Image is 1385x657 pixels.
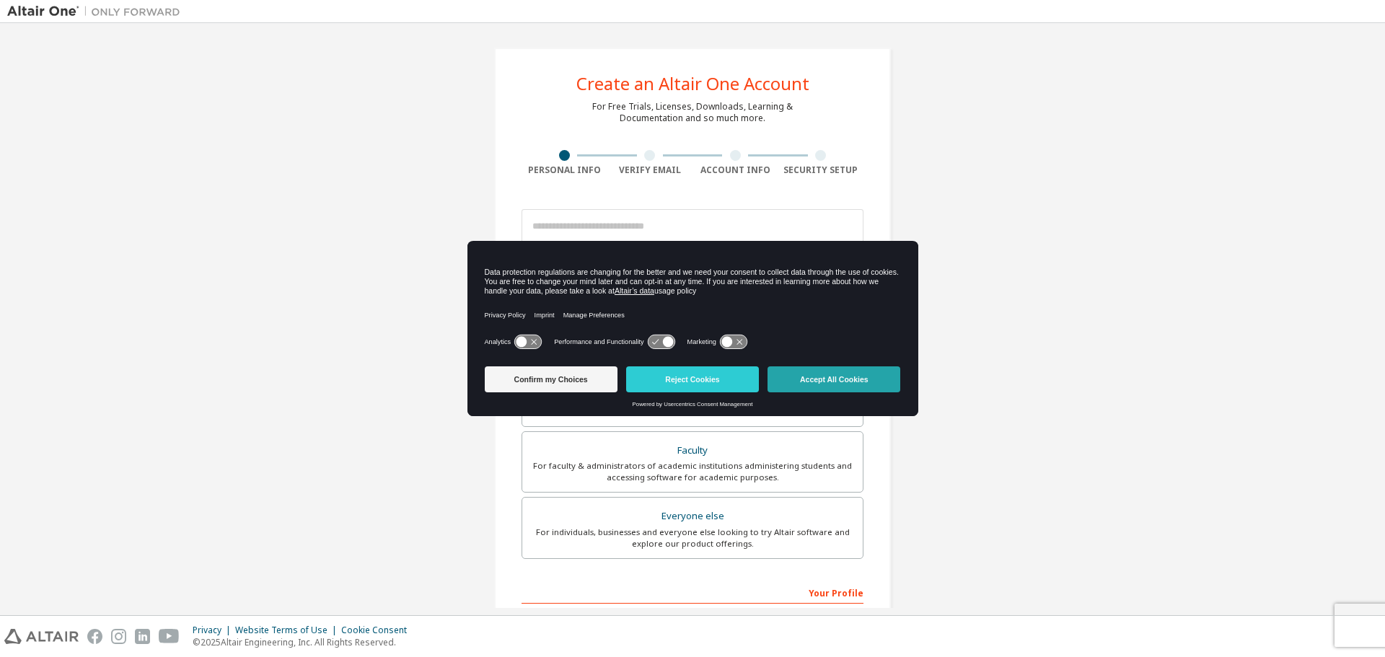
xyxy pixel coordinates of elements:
div: Website Terms of Use [235,625,341,636]
p: © 2025 Altair Engineering, Inc. All Rights Reserved. [193,636,415,648]
img: facebook.svg [87,629,102,644]
div: Your Profile [522,581,863,604]
div: For faculty & administrators of academic institutions administering students and accessing softwa... [531,460,854,483]
img: altair_logo.svg [4,629,79,644]
div: Account Info [692,164,778,176]
div: Security Setup [778,164,864,176]
img: instagram.svg [111,629,126,644]
div: For Free Trials, Licenses, Downloads, Learning & Documentation and so much more. [592,101,793,124]
div: Faculty [531,441,854,461]
div: Create an Altair One Account [576,75,809,92]
div: Everyone else [531,506,854,526]
img: linkedin.svg [135,629,150,644]
div: Cookie Consent [341,625,415,636]
img: youtube.svg [159,629,180,644]
div: Verify Email [607,164,693,176]
div: Personal Info [522,164,607,176]
div: For individuals, businesses and everyone else looking to try Altair software and explore our prod... [531,526,854,550]
img: Altair One [7,4,188,19]
div: Privacy [193,625,235,636]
